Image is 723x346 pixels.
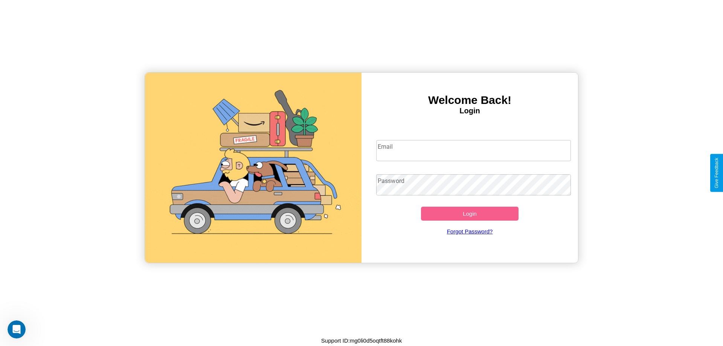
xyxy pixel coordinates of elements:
iframe: Intercom live chat [8,320,26,338]
div: Give Feedback [714,158,719,188]
img: gif [145,73,361,263]
a: Forgot Password? [372,221,567,242]
button: Login [421,207,519,221]
h4: Login [361,107,578,115]
p: Support ID: mg0li0d5oqtft88kohk [321,335,402,346]
h3: Welcome Back! [361,94,578,107]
